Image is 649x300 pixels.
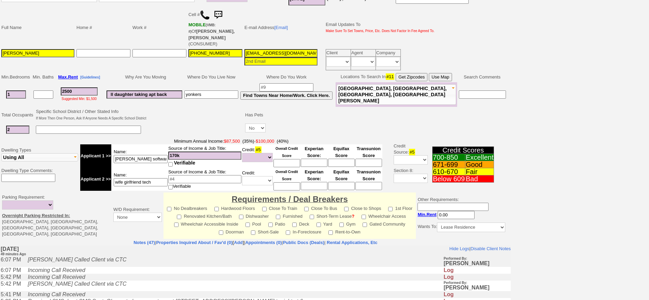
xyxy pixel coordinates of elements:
td: Specific School District / Other Stated Info [35,108,147,123]
td: Search Comments [457,72,507,82]
nobr: : [418,212,475,217]
td: Agent [351,49,376,57]
label: Deck [292,219,309,227]
label: Wheelchair Accessible Inside [174,219,238,227]
td: Company [376,49,401,57]
label: Gated Community [363,219,405,227]
input: Doorman [219,230,223,235]
label: No Dealbreakers [167,204,207,212]
button: Get Zipcodes [396,73,427,81]
td: Name: [111,168,168,191]
font: (40%) [277,139,288,144]
font: Overall Credit Score [276,170,298,181]
b: [PERSON_NAME] [443,33,489,45]
td: Home # [75,7,131,48]
input: Ask Customer: Do You Know Your Equifax Credit Score [328,159,355,167]
u: Overnight Parking Restricted In: [2,213,70,218]
a: Edit [491,73,497,77]
input: 1st Email - Question #0 [244,49,318,57]
input: Ask Customer: Do You Know Your Transunion Credit Score [355,182,382,190]
nobr: Wants To: [418,224,505,229]
a: Properties Inquired About / Fav'd (0) [156,240,232,245]
input: #6 [107,90,182,99]
td: Min. Baths [32,72,55,82]
font: $87,500 [224,139,240,144]
input: Short-Sale [251,230,255,235]
label: Gym [339,219,355,227]
img: sms.png [211,8,225,22]
a: [Guidelines] [80,74,100,80]
td: 671-699 [432,161,465,168]
input: No Dealbreakers [167,207,171,211]
label: Doorman [219,227,244,235]
button: [GEOGRAPHIC_DATA], [GEOGRAPHIC_DATA], [GEOGRAPHIC_DATA], [GEOGRAPHIC_DATA][PERSON_NAME] [337,84,456,105]
span: #5 [409,149,415,155]
font: Overall Credit Score [276,147,298,158]
td: Has Pets [244,108,267,123]
td: E-mail Address [243,7,319,48]
font: $100,000 [256,139,274,144]
label: Close To Bus [304,204,337,212]
td: Applicant 1 >> [80,144,111,168]
td: Fair [465,168,494,175]
i: Received SMS: Will do, thank you very much Last SMS Sent: Ok great please meet me at [STREET_ADDR... [27,66,375,72]
b: [PERSON_NAME] [443,9,489,20]
span: - [80,138,382,144]
i: [PERSON_NAME] Called Client via CTC [27,35,126,41]
td: Other Requirements: [416,192,507,239]
b: [PERSON_NAME],[PERSON_NAME] [188,29,235,40]
label: In-Foreclosure [286,227,321,235]
input: #9 [259,83,313,91]
i: Incoming Call Received [27,22,85,27]
i: Followup Date Changed From [DATE] 10:32 am To [DATE] 10:37 am By [PERSON_NAME] [27,80,248,86]
input: Close To Bus [304,207,309,211]
td: 610-670 [432,168,465,175]
input: Wheelchair Access [362,215,366,219]
td: Name: [111,144,168,168]
font: Experian Score: [305,169,323,181]
td: Applicant 2 >> [80,168,111,191]
i: Received SMS: On our way now sir Last SMS Sent: Ok great please meet me at [STREET_ADDRESS][PERSO... [27,59,352,65]
center: | | | | [0,240,511,246]
b: Performed By: [443,90,467,94]
td: W/D Requirement: [112,192,164,239]
input: Furnished [276,215,280,219]
input: Wheelchair Accessible Inside [174,223,179,227]
label: Hardwood Floors [214,204,255,212]
input: Ask Customer: Do You Know Your Overall Credit Score [273,159,300,167]
b: [PERSON_NAME] [443,89,489,100]
input: Hardwood Floors [214,207,219,211]
td: Credit Source: Section 8: [383,137,429,192]
td: Email Updates To [321,7,436,48]
p: f [27,72,31,80]
font: Log [443,59,453,65]
font: If More Then One Person, Ask If Anyone Needs A Specific School District [36,116,146,120]
font: Experian Score: [305,146,323,158]
font: Transunion Score [357,169,381,181]
button: Use Map [429,73,452,81]
input: Ask Customer: Do You Know Your Experian Credit Score [301,159,327,167]
input: Gym [339,223,344,227]
td: Below 609 [432,175,465,183]
td: Good [465,161,494,168]
td: Credit Scores [432,147,494,154]
b: Performed By: [443,35,467,39]
font: Equifax Score [333,169,349,181]
b: [ ] [156,240,244,245]
input: #3 [61,87,98,96]
td: Total Occupants [0,108,35,123]
input: Ask Customer: Do You Know Your Transunion Credit Score [355,159,382,167]
input: Dishwasher [239,215,243,219]
a: Appointments (0) [245,240,282,245]
font: Suggested Min: $1,500 [61,97,97,101]
td: Why Are You Moving [105,72,183,82]
a: ? [352,214,354,219]
b: [DATE] [0,0,26,11]
label: 1st Floor [388,204,412,212]
label: Short-Sale [251,227,279,235]
span: Bedrooms [10,74,30,80]
i: Incoming Call Received [27,28,85,34]
font: Log [443,22,453,27]
label: Yard [316,219,333,227]
a: Hide Logs [449,0,469,5]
